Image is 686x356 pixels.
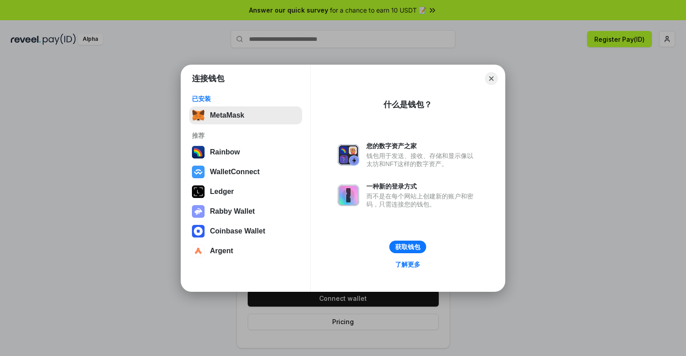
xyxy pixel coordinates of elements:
img: svg+xml,%3Csvg%20width%3D%22120%22%20height%3D%22120%22%20viewBox%3D%220%200%20120%20120%22%20fil... [192,146,205,158]
img: svg+xml,%3Csvg%20xmlns%3D%22http%3A%2F%2Fwww.w3.org%2F2000%2Fsvg%22%20fill%3D%22none%22%20viewBox... [192,205,205,218]
div: 获取钱包 [395,243,420,251]
div: Coinbase Wallet [210,227,265,235]
img: svg+xml,%3Csvg%20xmlns%3D%22http%3A%2F%2Fwww.w3.org%2F2000%2Fsvg%22%20fill%3D%22none%22%20viewBox... [338,144,359,166]
div: Argent [210,247,233,255]
button: Rainbow [189,143,302,161]
div: WalletConnect [210,168,260,176]
div: Ledger [210,188,234,196]
h1: 连接钱包 [192,73,224,84]
div: 推荐 [192,132,299,140]
button: MetaMask [189,106,302,124]
img: svg+xml,%3Csvg%20xmlns%3D%22http%3A%2F%2Fwww.w3.org%2F2000%2Fsvg%22%20fill%3D%22none%22%20viewBox... [338,185,359,206]
div: 什么是钱包？ [383,99,432,110]
a: 了解更多 [390,259,426,270]
button: WalletConnect [189,163,302,181]
button: 获取钱包 [389,241,426,253]
button: Rabby Wallet [189,202,302,220]
button: Coinbase Wallet [189,222,302,240]
button: Ledger [189,183,302,201]
img: svg+xml,%3Csvg%20width%3D%2228%22%20height%3D%2228%22%20viewBox%3D%220%200%2028%2028%22%20fill%3D... [192,225,205,237]
button: Close [485,72,498,85]
div: Rabby Wallet [210,207,255,215]
button: Argent [189,242,302,260]
img: svg+xml,%3Csvg%20fill%3D%22none%22%20height%3D%2233%22%20viewBox%3D%220%200%2035%2033%22%20width%... [192,109,205,122]
img: svg+xml,%3Csvg%20xmlns%3D%22http%3A%2F%2Fwww.w3.org%2F2000%2Fsvg%22%20width%3D%2228%22%20height%3... [192,185,205,198]
div: 一种新的登录方式 [366,182,478,190]
div: 已安装 [192,95,299,103]
img: svg+xml,%3Csvg%20width%3D%2228%22%20height%3D%2228%22%20viewBox%3D%220%200%2028%2028%22%20fill%3D... [192,166,205,178]
div: 钱包用于发送、接收、存储和显示像以太坊和NFT这样的数字资产。 [366,152,478,168]
div: 您的数字资产之家 [366,142,478,150]
div: 了解更多 [395,260,420,268]
img: svg+xml,%3Csvg%20width%3D%2228%22%20height%3D%2228%22%20viewBox%3D%220%200%2028%2028%22%20fill%3D... [192,245,205,257]
div: MetaMask [210,111,244,119]
div: 而不是在每个网站上创建新的账户和密码，只需连接您的钱包。 [366,192,478,208]
div: Rainbow [210,148,240,156]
